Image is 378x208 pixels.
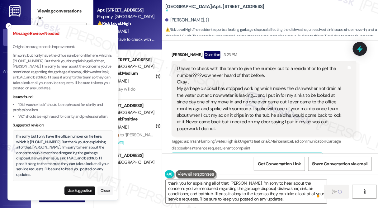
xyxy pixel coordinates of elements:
span: Maintenance , [271,139,292,144]
span: Share Conversation via email [312,161,368,167]
span: Maintenance request , [186,145,222,151]
div: Property: [GEOGRAPHIC_DATA] [97,159,155,166]
strong: ⚠️ Risk Level: High [165,27,192,32]
a: Inbox [3,29,28,45]
span: Urgent , [240,139,252,144]
a: Buildings [3,151,28,168]
div: U have to check with the team to give the number out to a resident or to get the number????wow ne... [177,65,347,132]
span: Tenant complaint [222,145,250,151]
div: Question [204,51,221,59]
div: [PERSON_NAME]. () [165,17,209,23]
button: Use Suggestion [64,187,95,195]
button: Close toast [6,23,12,29]
div: Apt. 1115, [STREET_ADDRESS] [97,57,155,63]
div: Apt. [STREET_ADDRESS] [97,152,155,159]
p: Original message needs improvement: [13,44,113,50]
span: Plumbing/water , [199,139,226,144]
div: I'm sorry, but I only have the office number on file here, which is [PHONE_NUMBER]. But thank you... [17,134,110,177]
div: 3:23 PM [222,51,237,58]
img: ResiDesk Logo [9,5,22,17]
div: Apt. [STREET_ADDRESS] [97,102,155,109]
textarea: To enrich screen reader interactions, please activate Accessibility in Grammarly extension settings [166,180,327,203]
a: Site Visit • [3,90,28,107]
li: "Dishwasher leak" should be rephrased for clarity and professionalism. [13,102,113,113]
div: Issues found: [13,94,113,100]
button: Get Conversation Link [254,157,305,171]
div: Property: [GEOGRAPHIC_DATA] [97,13,155,20]
div: [PERSON_NAME] [172,51,357,61]
span: [PERSON_NAME] [97,28,128,34]
div: Archived on [DATE] [97,139,155,147]
span: Heat or a/c , [252,139,271,144]
div: Tagged as: [172,137,357,153]
div: Suggested revision: [13,123,113,128]
li: "AC" should be rephrased for clarity and professionalism. [13,114,113,120]
span: Get Conversation Link [258,161,301,167]
i:  [362,189,367,194]
a: Insights • [3,121,28,137]
span: Bad communication , [292,139,326,144]
div: Property: [GEOGRAPHIC_DATA] [97,109,155,116]
span: [PERSON_NAME] [97,78,128,84]
button: Share Conversation via email [308,157,372,171]
p: I'm sorry, but I only have the office number on file here, which is [PHONE_NUMBER]. But thank you... [13,53,113,91]
span: Garbage disposal , [172,139,341,150]
i:  [332,189,337,194]
b: [GEOGRAPHIC_DATA]: Apt. [STREET_ADDRESS] [165,3,264,14]
h3: Message Review Needed [13,30,113,37]
span: : The resident reports a leaking garbage disposal affecting the dishwasher, unresolved sink issue... [165,26,378,46]
label: Viewing conversations for [37,6,87,23]
span: Trash , [190,139,199,144]
span: [PERSON_NAME] [97,124,128,130]
button: Close [97,187,113,195]
a: Leads [3,182,28,199]
div: Apt. [STREET_ADDRESS] [97,7,155,13]
span: High risk , [226,139,240,144]
div: Property: [GEOGRAPHIC_DATA] [97,63,155,70]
